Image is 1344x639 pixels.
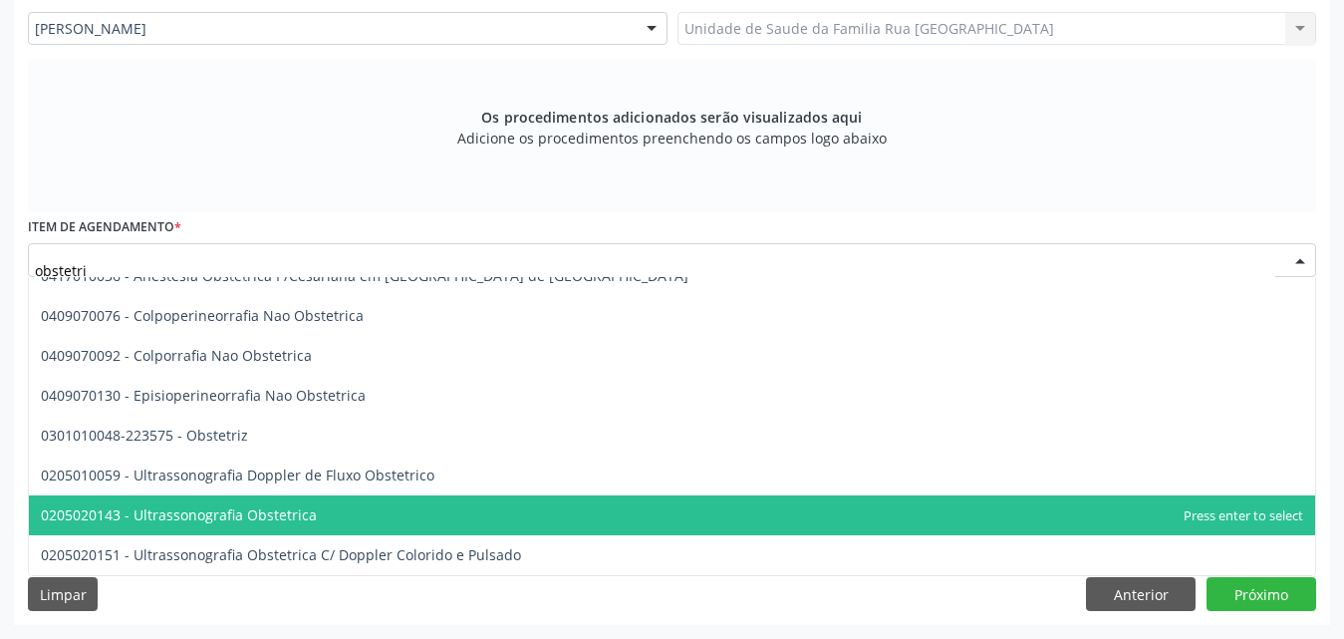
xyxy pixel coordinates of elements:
span: 0409070130 - Episioperineorrafia Nao Obstetrica [41,386,366,405]
button: Anterior [1086,577,1196,611]
span: 0205010059 - Ultrassonografia Doppler de Fluxo Obstetrico [41,466,434,484]
span: 0205020143 - Ultrassonografia Obstetrica [41,505,317,524]
label: Item de agendamento [28,212,181,243]
span: 0205020151 - Ultrassonografia Obstetrica C/ Doppler Colorido e Pulsado [41,545,521,564]
span: Adicione os procedimentos preenchendo os campos logo abaixo [457,128,887,149]
input: Buscar por procedimento [35,250,1275,290]
span: 0409070092 - Colporrafia Nao Obstetrica [41,346,312,365]
span: 0301010048-223575 - Obstetriz [41,426,248,445]
span: 0409070076 - Colpoperineorrafia Nao Obstetrica [41,306,364,325]
span: [PERSON_NAME] [35,19,627,39]
button: Próximo [1207,577,1316,611]
span: Os procedimentos adicionados serão visualizados aqui [481,107,862,128]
